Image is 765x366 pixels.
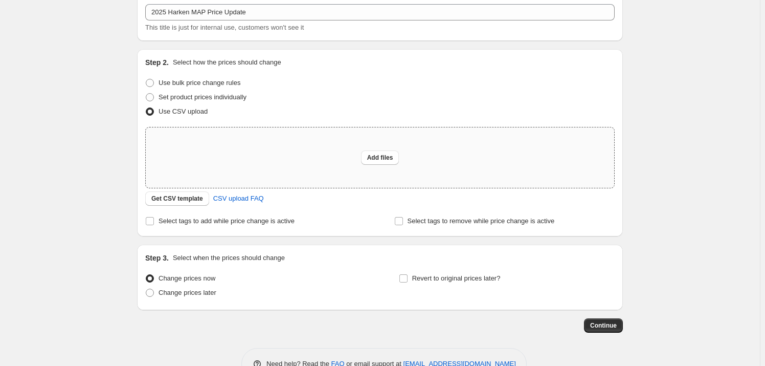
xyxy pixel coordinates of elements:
h2: Step 3. [145,253,169,263]
h2: Step 2. [145,57,169,68]
span: Change prices later [159,289,216,296]
span: Use CSV upload [159,107,208,115]
span: Get CSV template [151,195,203,203]
button: Add files [361,150,399,165]
input: 30% off holiday sale [145,4,615,20]
button: Get CSV template [145,191,209,206]
span: Add files [367,154,393,162]
span: Change prices now [159,274,215,282]
p: Select how the prices should change [173,57,281,68]
button: Continue [584,318,623,333]
span: This title is just for internal use, customers won't see it [145,24,304,31]
span: Use bulk price change rules [159,79,240,87]
p: Select when the prices should change [173,253,285,263]
span: Select tags to remove while price change is active [408,217,555,225]
a: CSV upload FAQ [207,190,270,207]
span: Revert to original prices later? [412,274,501,282]
span: Select tags to add while price change is active [159,217,295,225]
span: Continue [590,321,617,330]
span: CSV upload FAQ [213,193,264,204]
span: Set product prices individually [159,93,246,101]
